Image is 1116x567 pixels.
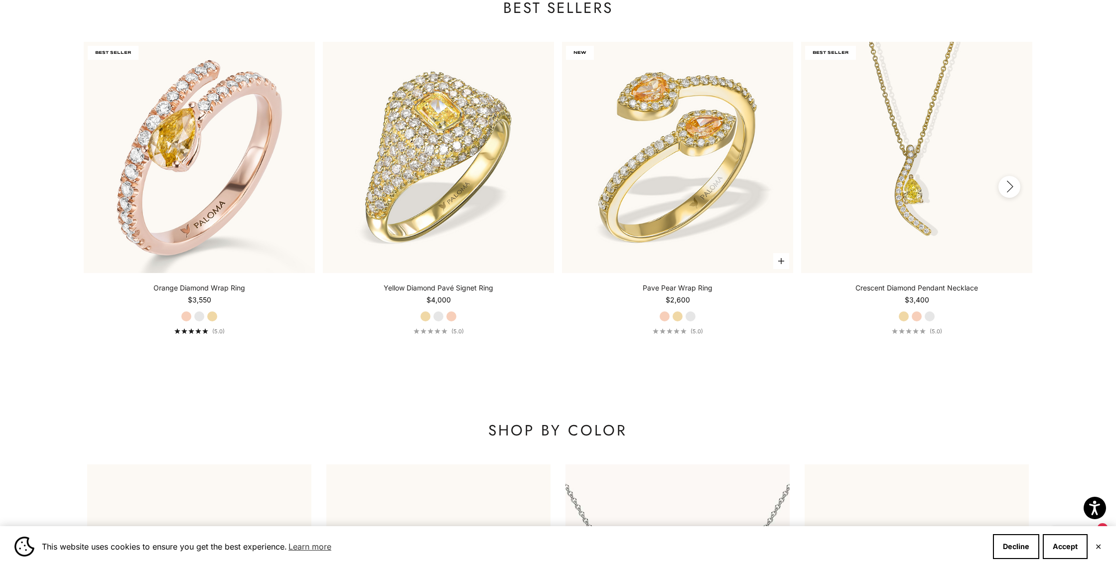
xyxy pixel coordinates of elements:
img: #YellowGold [323,42,554,273]
div: 5.0 out of 5.0 stars [414,328,447,334]
img: #YellowGold [562,42,793,273]
span: (5.0) [691,328,703,335]
span: BEST SELLER [88,46,139,60]
p: SHOP BY COLOR [87,421,1029,440]
sale-price: $4,000 [426,295,451,305]
a: 5.0 out of 5.0 stars(5.0) [174,328,225,335]
a: 5.0 out of 5.0 stars(5.0) [653,328,703,335]
span: (5.0) [451,328,464,335]
a: Yellow Diamond Pavé Signet Ring [384,283,493,293]
button: Accept [1043,534,1088,559]
sale-price: $3,400 [905,295,929,305]
a: Pave Pear Wrap Ring [643,283,712,293]
img: Cookie banner [14,537,34,557]
a: 5.0 out of 5.0 stars(5.0) [414,328,464,335]
span: (5.0) [212,328,225,335]
img: #RoseGold [84,42,315,273]
a: Crescent Diamond Pendant Necklace [855,283,978,293]
a: #YellowGold #WhiteGold #RoseGold [323,42,554,273]
div: 5.0 out of 5.0 stars [653,328,687,334]
span: This website uses cookies to ensure you get the best experience. [42,539,985,554]
a: Learn more [287,539,333,554]
a: Orange Diamond Wrap Ring [153,283,245,293]
div: 5.0 out of 5.0 stars [174,328,208,334]
sale-price: $3,550 [188,295,211,305]
button: Decline [993,534,1039,559]
button: Close [1095,544,1102,550]
span: (5.0) [930,328,942,335]
span: NEW [566,46,594,60]
div: 5.0 out of 5.0 stars [892,328,926,334]
img: #YellowGold [801,42,1032,273]
span: BEST SELLER [805,46,856,60]
a: 5.0 out of 5.0 stars(5.0) [892,328,942,335]
sale-price: $2,600 [666,295,690,305]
